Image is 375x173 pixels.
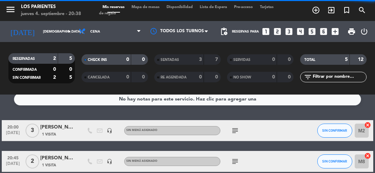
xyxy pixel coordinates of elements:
[13,76,41,79] span: SIN CONFIRMAR
[342,6,351,14] i: turned_in_not
[5,4,16,15] i: menu
[231,5,256,9] span: Pre-acceso
[69,56,73,61] strong: 5
[128,5,163,9] span: Mapa de mesas
[4,161,22,169] span: [DATE]
[322,159,347,163] span: SIN CONFIRMAR
[21,4,81,11] div: Los Parientes
[40,154,75,162] div: [PERSON_NAME]
[142,75,146,79] strong: 0
[90,30,100,34] span: Cena
[231,157,239,166] i: subject
[126,75,129,79] strong: 0
[26,154,39,168] span: 2
[233,58,250,62] span: SERVIDAS
[296,27,305,36] i: looks_4
[107,159,112,164] i: headset_mic
[5,24,40,39] i: [DATE]
[319,27,328,36] i: looks_6
[272,75,275,79] strong: 0
[40,123,75,131] div: [PERSON_NAME]
[322,129,347,132] span: SIN CONFIRMAR
[317,124,352,138] button: SIN CONFIRMAR
[126,160,157,162] span: Sin menú asignado
[42,132,56,137] span: 1 Visita
[261,27,270,36] i: looks_one
[215,57,219,62] strong: 7
[359,21,370,42] div: LOG OUT
[13,68,37,71] span: CONFIRMADA
[196,5,231,9] span: Lista de Espera
[199,57,202,62] strong: 3
[288,75,292,79] strong: 0
[107,128,112,133] i: headset_mic
[53,67,56,72] strong: 0
[347,27,356,36] span: print
[288,57,292,62] strong: 0
[69,75,73,80] strong: 5
[88,76,109,79] span: CANCELADA
[53,56,56,61] strong: 2
[4,131,22,139] span: [DATE]
[358,6,366,14] i: search
[53,75,56,80] strong: 2
[163,5,196,9] span: Disponibilidad
[215,75,219,79] strong: 0
[5,4,16,17] button: menu
[4,153,22,161] span: 20:45
[161,58,179,62] span: SENTADAS
[327,6,335,14] i: exit_to_app
[317,154,352,168] button: SIN CONFIRMAR
[358,57,365,62] strong: 12
[364,122,371,129] i: cancel
[26,124,39,138] span: 3
[99,5,128,9] span: Mis reservas
[88,58,107,62] span: CHECK INS
[13,57,35,61] span: RESERVADAS
[220,27,228,36] span: pending_actions
[304,73,312,81] i: filter_list
[312,6,320,14] i: add_circle_outline
[233,76,251,79] span: NO SHOW
[42,162,56,168] span: 1 Visita
[345,57,348,62] strong: 5
[232,30,259,34] span: Reservas para
[4,123,22,131] span: 20:00
[331,27,340,36] i: add_box
[364,152,371,159] i: cancel
[65,27,73,36] i: arrow_drop_down
[126,57,129,62] strong: 0
[161,76,186,79] span: RE AGENDADA
[360,27,368,36] i: power_settings_new
[273,27,282,36] i: looks_two
[69,67,73,72] strong: 0
[272,57,275,62] strong: 0
[142,57,146,62] strong: 0
[307,27,317,36] i: looks_5
[119,95,256,103] div: No hay notas para este servicio. Haz clic para agregar una
[199,75,202,79] strong: 0
[21,11,81,18] div: jueves 4. septiembre - 20:38
[284,27,293,36] i: looks_3
[304,58,315,62] span: TOTAL
[126,129,157,132] span: Sin menú asignado
[231,126,239,135] i: subject
[312,73,366,81] input: Filtrar por nombre...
